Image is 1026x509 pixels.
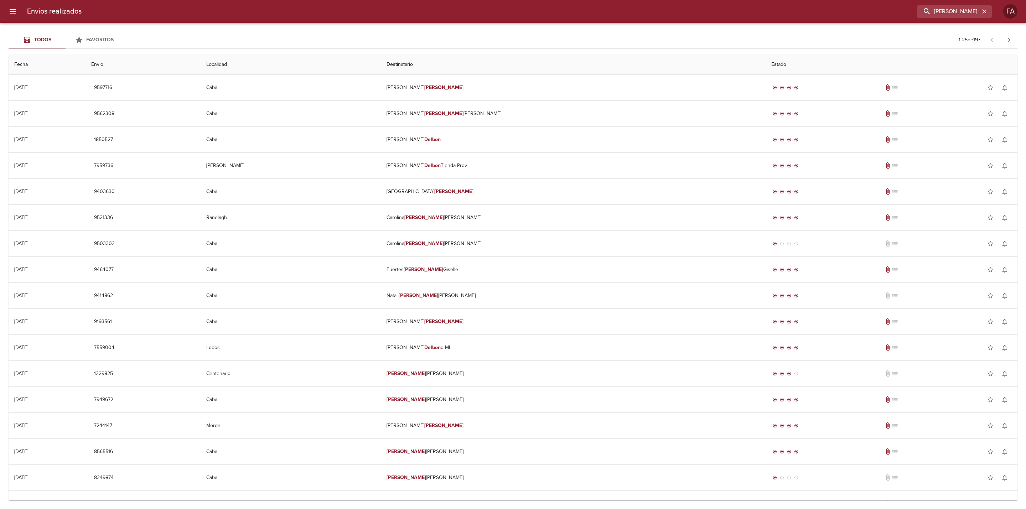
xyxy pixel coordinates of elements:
[201,127,380,152] td: Caba
[983,315,997,329] button: Agregar a favoritos
[91,107,117,120] button: 9562308
[787,111,791,116] span: radio_button_checked
[14,240,28,246] div: [DATE]
[983,237,997,251] button: Agregar a favoritos
[983,159,997,173] button: Agregar a favoritos
[201,101,380,126] td: Caba
[404,214,444,220] em: [PERSON_NAME]
[787,137,791,142] span: radio_button_checked
[987,162,994,169] span: star_border
[983,80,997,95] button: Agregar a favoritos
[987,344,994,351] span: star_border
[780,189,784,194] span: radio_button_checked
[787,268,791,272] span: radio_button_checked
[891,500,898,507] span: No tiene pedido asociado
[201,257,380,282] td: Caba
[773,189,777,194] span: radio_button_checked
[91,133,116,146] button: 1850527
[884,422,891,429] span: Tiene documentos adjuntos
[94,343,114,352] span: 7559004
[94,83,112,92] span: 9597716
[983,289,997,303] button: Agregar a favoritos
[794,268,798,272] span: radio_button_checked
[381,231,766,256] td: Carolina [PERSON_NAME]
[787,346,791,350] span: radio_button_checked
[1001,188,1008,195] span: notifications_none
[884,292,891,299] span: No tiene documentos adjuntos
[381,75,766,100] td: [PERSON_NAME]
[94,369,113,378] span: 1229825
[771,448,800,455] div: Entregado
[381,335,766,360] td: [PERSON_NAME] o Ml
[771,500,800,507] div: Entregado
[94,109,114,118] span: 9562308
[381,153,766,178] td: [PERSON_NAME] Tienda Prov
[91,419,115,432] button: 7244147
[794,398,798,402] span: radio_button_checked
[201,465,380,490] td: Caba
[1001,448,1008,455] span: notifications_none
[14,448,28,455] div: [DATE]
[201,361,380,386] td: Centenario
[201,413,380,438] td: Moron
[771,136,800,143] div: Entregado
[780,241,784,246] span: radio_button_unchecked
[1001,162,1008,169] span: notifications_none
[773,111,777,116] span: radio_button_checked
[34,37,51,43] span: Todos
[891,110,898,117] span: No tiene pedido asociado
[884,370,891,377] span: No tiene documentos adjuntos
[983,263,997,277] button: Agregar a favoritos
[1001,214,1008,221] span: notifications_none
[997,133,1012,147] button: Activar notificaciones
[91,445,116,458] button: 8565516
[787,189,791,194] span: radio_button_checked
[794,241,798,246] span: radio_button_unchecked
[780,215,784,220] span: radio_button_checked
[14,162,28,168] div: [DATE]
[1003,4,1017,19] div: Abrir información de usuario
[983,185,997,199] button: Agregar a favoritos
[771,474,800,481] div: Generado
[891,188,898,195] span: No tiene pedido asociado
[91,393,116,406] button: 7949672
[987,188,994,195] span: star_border
[794,137,798,142] span: radio_button_checked
[424,422,464,429] em: [PERSON_NAME]
[94,135,113,144] span: 1850527
[891,344,898,351] span: No tiene pedido asociado
[766,54,1017,75] th: Estado
[891,474,898,481] span: No tiene pedido asociado
[94,265,114,274] span: 9464077
[14,370,28,376] div: [DATE]
[94,291,113,300] span: 9414862
[983,211,997,225] button: Agregar a favoritos
[780,450,784,454] span: radio_button_checked
[14,84,28,90] div: [DATE]
[94,421,112,430] span: 7244147
[773,320,777,324] span: radio_button_checked
[91,315,115,328] button: 9193561
[1001,292,1008,299] span: notifications_none
[891,396,898,403] span: No tiene pedido asociado
[1001,474,1008,481] span: notifications_none
[794,372,798,376] span: radio_button_unchecked
[9,31,123,48] div: Tabs Envios
[1001,500,1008,507] span: notifications_none
[85,54,201,75] th: Envio
[997,471,1012,485] button: Activar notificaciones
[997,315,1012,329] button: Activar notificaciones
[424,344,441,350] em: Delbon
[773,398,777,402] span: radio_button_checked
[424,110,464,116] em: [PERSON_NAME]
[381,101,766,126] td: [PERSON_NAME] [PERSON_NAME]
[780,320,784,324] span: radio_button_checked
[987,214,994,221] span: star_border
[794,476,798,480] span: radio_button_unchecked
[771,292,800,299] div: Entregado
[997,445,1012,459] button: Activar notificaciones
[94,395,113,404] span: 7949672
[91,237,118,250] button: 9503302
[94,317,112,326] span: 9193561
[9,54,85,75] th: Fecha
